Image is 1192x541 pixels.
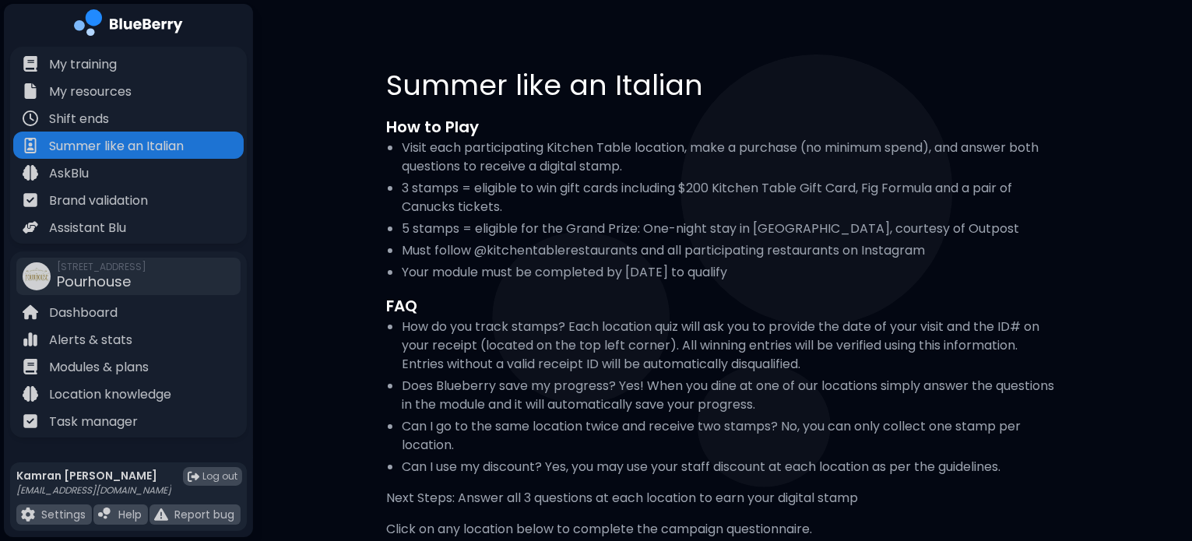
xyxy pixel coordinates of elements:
li: Visit each participating Kitchen Table location, make a purchase (no minimum spend), and answer b... [402,139,1059,176]
img: company logo [74,9,183,41]
li: 5 stamps = eligible for the Grand Prize: One-night stay in [GEOGRAPHIC_DATA], courtesy of Outpost [402,220,1059,238]
li: Can I use my discount? Yes, you may use your staff discount at each location as per the guidelines. [402,458,1059,476]
li: 3 stamps = eligible to win gift cards including $200 Kitchen Table Gift Card, Fig Formula and a p... [402,179,1059,216]
img: company thumbnail [23,262,51,290]
img: file icon [23,304,38,320]
img: file icon [23,138,38,153]
li: Your module must be completed by [DATE] to qualify [402,263,1059,282]
img: file icon [154,508,168,522]
img: file icon [23,192,38,208]
span: Pourhouse [57,272,131,291]
li: Does Blueberry save my progress? Yes! When you dine at one of our locations simply answer the que... [402,377,1059,414]
img: logout [188,471,199,483]
img: file icon [23,83,38,99]
p: Summer like an Italian [49,137,184,156]
p: Kamran [PERSON_NAME] [16,469,171,483]
p: Settings [41,508,86,522]
img: file icon [21,508,35,522]
h2: How to Play [386,115,1059,139]
img: file icon [98,508,112,522]
span: [STREET_ADDRESS] [57,261,146,273]
p: Brand validation [49,191,148,210]
img: file icon [23,359,38,374]
h2: FAQ [386,294,1059,318]
img: file icon [23,332,38,347]
p: Alerts & stats [49,331,132,350]
img: file icon [23,386,38,402]
img: file icon [23,165,38,181]
h1: Summer like an Italian [386,69,1059,103]
p: Dashboard [49,304,118,322]
span: Log out [202,470,237,483]
p: Next Steps: Answer all 3 questions at each location to earn your digital stamp [386,489,1059,508]
p: Help [118,508,142,522]
p: My resources [49,83,132,101]
p: Location knowledge [49,385,171,404]
p: Shift ends [49,110,109,128]
img: file icon [23,56,38,72]
p: AskBlu [49,164,89,183]
p: [EMAIL_ADDRESS][DOMAIN_NAME] [16,484,171,497]
img: file icon [23,220,38,235]
p: Modules & plans [49,358,149,377]
p: Task manager [49,413,138,431]
li: Must follow @kitchentablerestaurants and all participating restaurants on Instagram [402,241,1059,260]
li: Can I go to the same location twice and receive two stamps? No, you can only collect one stamp pe... [402,417,1059,455]
p: Report bug [174,508,234,522]
img: file icon [23,111,38,126]
li: How do you track stamps? Each location quiz will ask you to provide the date of your visit and th... [402,318,1059,374]
p: My training [49,55,117,74]
img: file icon [23,413,38,429]
p: Click on any location below to complete the campaign questionnaire. [386,520,1059,539]
p: Assistant Blu [49,219,126,237]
